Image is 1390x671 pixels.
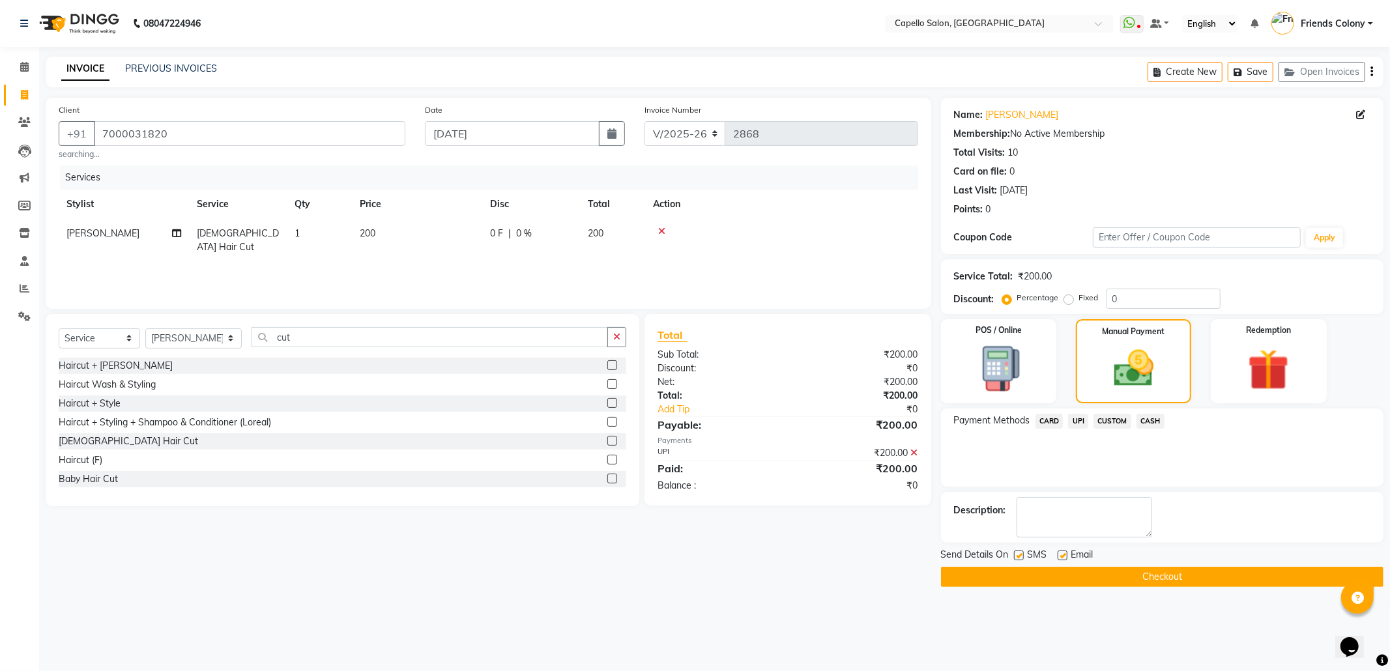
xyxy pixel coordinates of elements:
[94,121,405,146] input: Search by Name/Mobile/Email/Code
[295,227,300,239] span: 1
[1017,292,1059,304] label: Percentage
[482,190,580,219] th: Disc
[954,414,1030,427] span: Payment Methods
[59,435,198,448] div: [DEMOGRAPHIC_DATA] Hair Cut
[986,203,991,216] div: 0
[1137,414,1165,429] span: CASH
[197,227,279,253] span: [DEMOGRAPHIC_DATA] Hair Cut
[648,403,811,416] a: Add Tip
[1306,228,1343,248] button: Apply
[59,190,189,219] th: Stylist
[788,389,928,403] div: ₹200.00
[1035,414,1064,429] span: CARD
[59,416,271,429] div: Haircut + Styling + Shampoo & Conditioner (Loreal)
[1010,165,1015,178] div: 0
[252,327,608,347] input: Search or Scan
[59,378,156,392] div: Haircut Wash & Styling
[1246,324,1291,336] label: Redemption
[648,461,788,476] div: Paid:
[954,293,994,306] div: Discount:
[954,127,1370,141] div: No Active Membership
[644,104,701,116] label: Invoice Number
[125,63,217,74] a: PREVIOUS INVOICES
[59,453,102,467] div: Haircut (F)
[360,227,375,239] span: 200
[954,231,1093,244] div: Coupon Code
[33,5,123,42] img: logo
[954,270,1013,283] div: Service Total:
[941,567,1383,587] button: Checkout
[59,472,118,486] div: Baby Hair Cut
[976,324,1022,336] label: POS / Online
[648,375,788,389] div: Net:
[1028,548,1047,564] span: SMS
[1019,270,1052,283] div: ₹200.00
[648,479,788,493] div: Balance :
[648,362,788,375] div: Discount:
[954,165,1007,178] div: Card on file:
[580,190,645,219] th: Total
[1235,344,1302,395] img: _gift.svg
[788,348,928,362] div: ₹200.00
[490,227,503,240] span: 0 F
[788,461,928,476] div: ₹200.00
[1335,619,1377,658] iframe: chat widget
[59,104,80,116] label: Client
[60,165,928,190] div: Services
[648,417,788,433] div: Payable:
[648,389,788,403] div: Total:
[287,190,352,219] th: Qty
[648,348,788,362] div: Sub Total:
[645,190,918,219] th: Action
[788,417,928,433] div: ₹200.00
[425,104,442,116] label: Date
[811,403,928,416] div: ₹0
[59,121,95,146] button: +91
[516,227,532,240] span: 0 %
[788,446,928,460] div: ₹200.00
[648,446,788,460] div: UPI
[954,504,1006,517] div: Description:
[508,227,511,240] span: |
[954,127,1011,141] div: Membership:
[1103,326,1165,337] label: Manual Payment
[954,203,983,216] div: Points:
[986,108,1059,122] a: [PERSON_NAME]
[1079,292,1099,304] label: Fixed
[658,435,918,446] div: Payments
[588,227,603,239] span: 200
[954,146,1006,160] div: Total Visits:
[1071,548,1093,564] span: Email
[61,57,109,81] a: INVOICE
[1101,345,1166,392] img: _cash.svg
[1068,414,1088,429] span: UPI
[59,149,405,160] small: searching...
[1228,62,1273,82] button: Save
[788,375,928,389] div: ₹200.00
[189,190,287,219] th: Service
[143,5,201,42] b: 08047224946
[788,479,928,493] div: ₹0
[1148,62,1223,82] button: Create New
[1008,146,1019,160] div: 10
[788,362,928,375] div: ₹0
[352,190,482,219] th: Price
[954,108,983,122] div: Name:
[59,359,173,373] div: Haircut + [PERSON_NAME]
[941,548,1009,564] span: Send Details On
[1093,414,1131,429] span: CUSTOM
[1279,62,1365,82] button: Open Invoices
[66,227,139,239] span: [PERSON_NAME]
[1271,12,1294,35] img: Friends Colony
[658,328,688,342] span: Total
[965,344,1032,393] img: _pos-terminal.svg
[1093,227,1301,248] input: Enter Offer / Coupon Code
[59,397,121,410] div: Haircut + Style
[1000,184,1028,197] div: [DATE]
[1301,17,1365,31] span: Friends Colony
[954,184,998,197] div: Last Visit:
